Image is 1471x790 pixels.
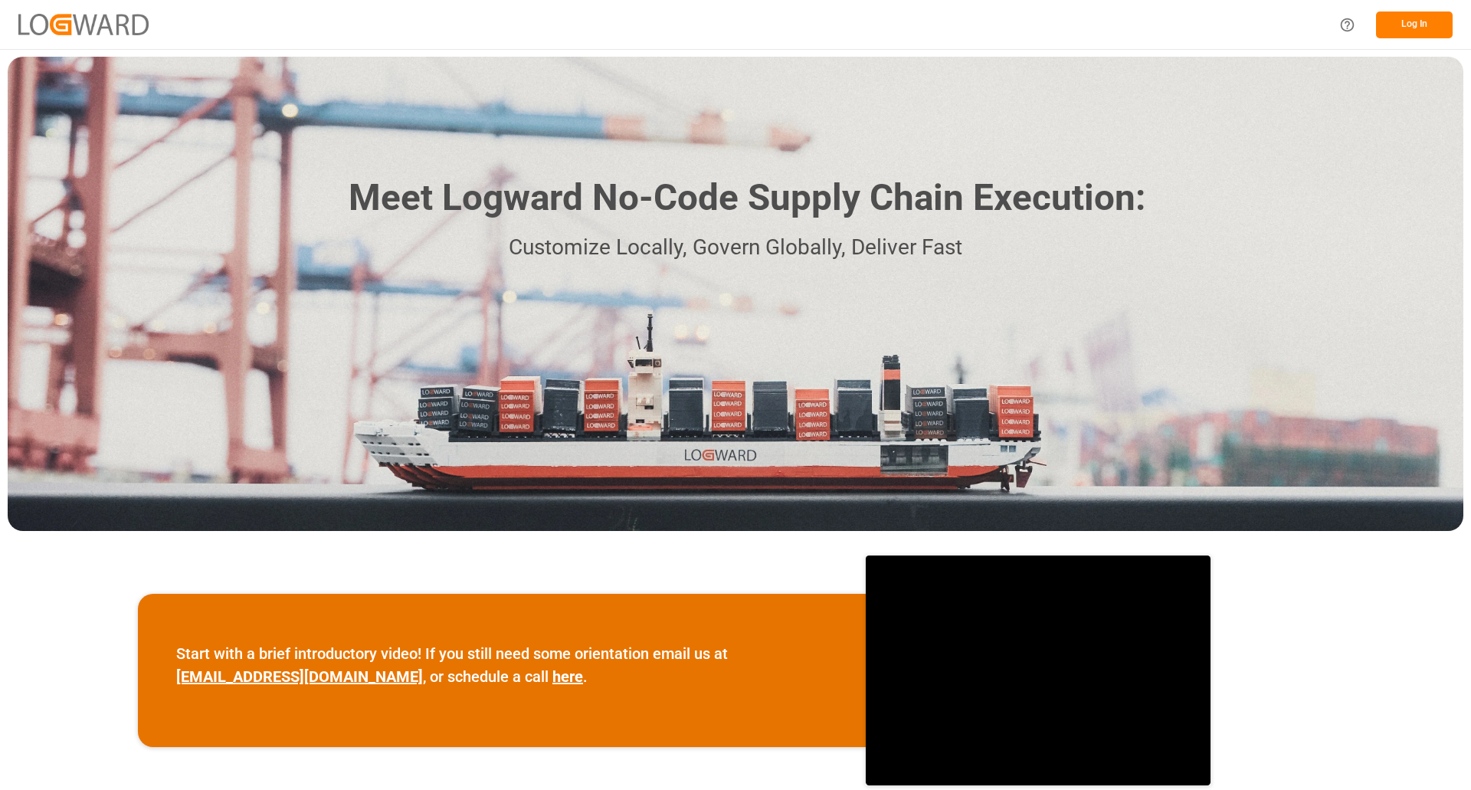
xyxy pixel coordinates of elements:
button: Help Center [1330,8,1365,42]
a: here [552,667,583,686]
button: Log In [1376,11,1453,38]
p: Customize Locally, Govern Globally, Deliver Fast [326,231,1145,265]
p: Start with a brief introductory video! If you still need some orientation email us at , or schedu... [176,642,827,688]
h1: Meet Logward No-Code Supply Chain Execution: [349,171,1145,225]
img: Logward_new_orange.png [18,14,149,34]
a: [EMAIL_ADDRESS][DOMAIN_NAME] [176,667,423,686]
